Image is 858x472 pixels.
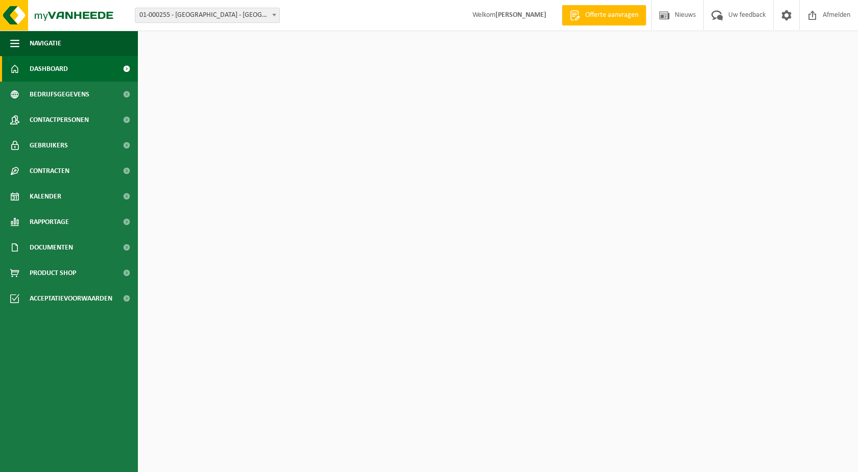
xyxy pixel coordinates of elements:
[30,56,68,82] span: Dashboard
[30,133,68,158] span: Gebruikers
[30,184,61,209] span: Kalender
[135,8,280,23] span: 01-000255 - GELDHOF HOUT NV - MOORSLEDE
[30,286,112,311] span: Acceptatievoorwaarden
[30,209,69,235] span: Rapportage
[135,8,279,22] span: 01-000255 - GELDHOF HOUT NV - MOORSLEDE
[495,11,546,19] strong: [PERSON_NAME]
[30,235,73,260] span: Documenten
[30,260,76,286] span: Product Shop
[30,107,89,133] span: Contactpersonen
[30,158,69,184] span: Contracten
[30,82,89,107] span: Bedrijfsgegevens
[562,5,646,26] a: Offerte aanvragen
[30,31,61,56] span: Navigatie
[583,10,641,20] span: Offerte aanvragen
